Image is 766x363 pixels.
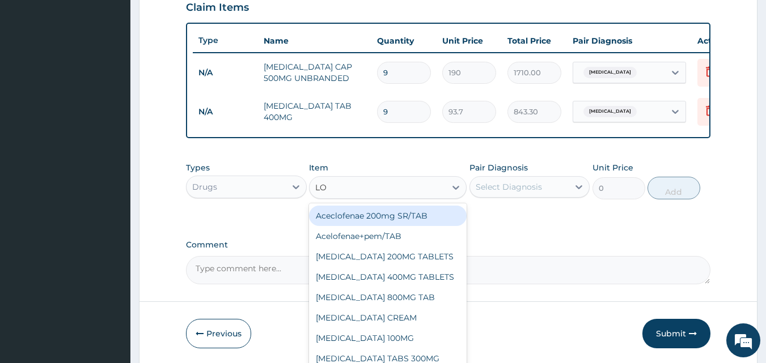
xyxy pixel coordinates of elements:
[309,206,467,226] div: Aceclofenae 200mg SR/TAB
[66,109,156,224] span: We're online!
[258,55,371,89] td: [MEDICAL_DATA] CAP 500MG UNBRANDED
[567,29,692,52] th: Pair Diagnosis
[469,162,528,173] label: Pair Diagnosis
[193,62,258,83] td: N/A
[309,287,467,308] div: [MEDICAL_DATA] 800MG TAB
[193,101,258,122] td: N/A
[642,319,710,348] button: Submit
[6,242,216,282] textarea: Type your message and hit 'Enter'
[647,177,700,199] button: Add
[309,308,467,328] div: [MEDICAL_DATA] CREAM
[258,29,371,52] th: Name
[309,328,467,348] div: [MEDICAL_DATA] 100MG
[502,29,567,52] th: Total Price
[258,95,371,129] td: [MEDICAL_DATA] TAB 400MG
[186,319,251,348] button: Previous
[437,29,502,52] th: Unit Price
[309,246,467,267] div: [MEDICAL_DATA] 200MG TABLETS
[371,29,437,52] th: Quantity
[309,226,467,246] div: Acelofenae+pem/TAB
[193,30,258,51] th: Type
[21,57,46,85] img: d_794563401_company_1708531726252_794563401
[59,63,191,78] div: Chat with us now
[186,2,249,14] h3: Claim Items
[186,6,213,33] div: Minimize live chat window
[593,162,633,173] label: Unit Price
[309,162,328,173] label: Item
[186,163,210,173] label: Types
[692,29,748,52] th: Actions
[583,106,637,117] span: [MEDICAL_DATA]
[583,67,637,78] span: [MEDICAL_DATA]
[476,181,542,193] div: Select Diagnosis
[309,267,467,287] div: [MEDICAL_DATA] 400MG TABLETS
[186,240,711,250] label: Comment
[192,181,217,193] div: Drugs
